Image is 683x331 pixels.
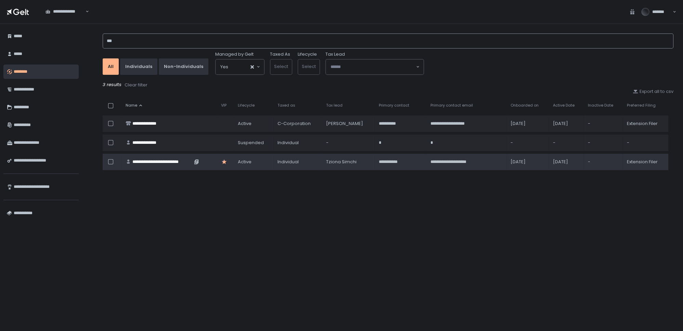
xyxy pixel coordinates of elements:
div: Individual [278,140,318,146]
div: - [511,140,545,146]
span: Primary contact [379,103,409,108]
div: [DATE] [553,159,580,165]
span: active [238,159,252,165]
span: Active Date [553,103,575,108]
span: Select [302,63,316,70]
label: Lifecycle [298,51,317,57]
div: C-Corporation [278,121,318,127]
span: Yes [220,64,228,70]
div: - [588,121,618,127]
div: Non-Individuals [164,64,203,70]
div: [DATE] [553,121,580,127]
button: Non-Individuals [159,58,208,75]
div: - [627,140,664,146]
div: Clear filter [125,82,147,88]
div: [PERSON_NAME] [326,121,371,127]
span: Tax lead [326,103,343,108]
input: Search for option [331,64,415,70]
input: Search for option [228,64,250,70]
button: All [103,58,119,75]
div: Individuals [125,64,152,70]
span: Preferred Filing [627,103,656,108]
div: - [588,159,618,165]
span: Select [274,63,288,70]
div: Individual [278,159,318,165]
span: Tax Lead [325,51,345,57]
div: - [588,140,618,146]
button: Export all to csv [633,88,673,95]
span: Onboarded on [511,103,539,108]
label: Taxed As [270,51,290,57]
div: [DATE] [511,159,545,165]
div: Search for option [326,59,424,74]
button: Individuals [120,58,157,75]
span: Taxed as [278,103,295,108]
button: Clear filter [124,82,148,88]
span: Lifecycle [238,103,255,108]
div: All [108,64,114,70]
div: Tziona Simchi [326,159,371,165]
div: - [326,140,371,146]
span: VIP [221,103,227,108]
div: Extension Filer [627,121,664,127]
div: 3 results [103,82,673,88]
span: active [238,121,252,127]
button: Clear Selected [250,65,254,69]
span: Inactive Date [588,103,613,108]
span: Managed by Gelt [215,51,254,57]
div: Extension Filer [627,159,664,165]
div: Search for option [41,5,89,19]
div: - [553,140,580,146]
span: Name [126,103,137,108]
input: Search for option [46,15,85,22]
div: [DATE] [511,121,545,127]
span: Primary contact email [430,103,473,108]
span: suspended [238,140,264,146]
div: Search for option [216,59,264,74]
